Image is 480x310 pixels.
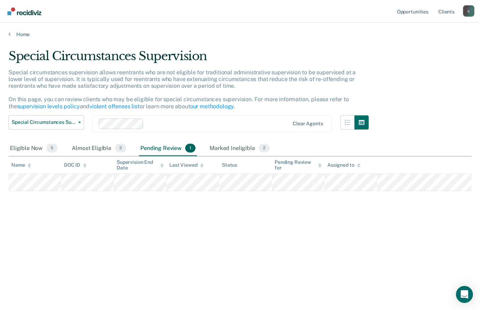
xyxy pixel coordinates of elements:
[185,144,195,153] span: 1
[89,103,140,110] a: violent offenses list
[208,141,271,156] div: Marked Ineligible2
[8,49,369,69] div: Special Circumstances Supervision
[8,115,84,130] button: Special Circumstances Supervision
[70,141,128,156] div: Almost Eligible3
[8,31,472,38] a: Home
[115,144,126,153] span: 3
[8,141,59,156] div: Eligible Now5
[222,162,237,168] div: Status
[64,162,87,168] div: DOC ID
[17,103,80,110] a: supervision levels policy
[275,159,322,171] div: Pending Review for
[259,144,270,153] span: 2
[190,103,234,110] a: our methodology
[7,7,41,15] img: Recidiviz
[139,141,197,156] div: Pending Review1
[117,159,164,171] div: Supervision End Date
[11,162,31,168] div: Name
[463,5,474,17] button: Profile dropdown button
[8,69,356,110] p: Special circumstances supervision allows reentrants who are not eligible for traditional administ...
[12,119,75,125] span: Special Circumstances Supervision
[293,121,323,127] div: Clear agents
[463,5,474,17] div: c
[456,286,473,303] div: Open Intercom Messenger
[327,162,361,168] div: Assigned to
[169,162,204,168] div: Last Viewed
[46,144,58,153] span: 5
